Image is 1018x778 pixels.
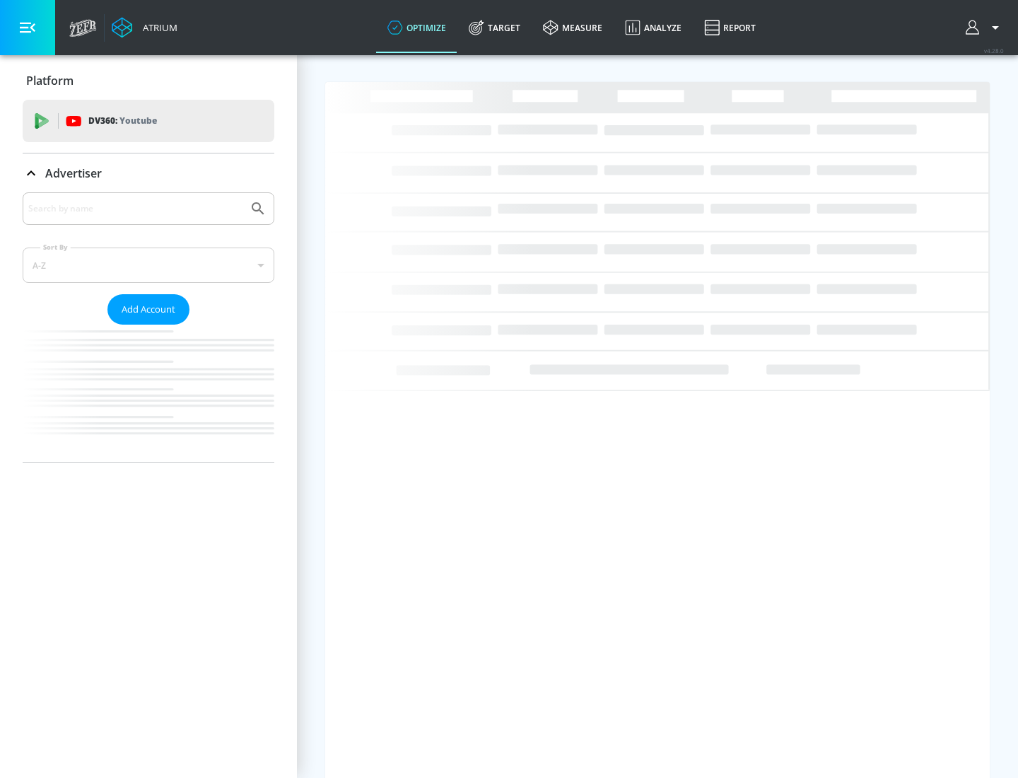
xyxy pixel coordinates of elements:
p: Advertiser [45,166,102,181]
input: Search by name [28,199,242,218]
p: Platform [26,73,74,88]
div: Advertiser [23,153,274,193]
span: v 4.28.0 [984,47,1004,54]
nav: list of Advertiser [23,325,274,462]
p: Youtube [119,113,157,128]
span: Add Account [122,301,175,318]
a: measure [532,2,614,53]
button: Add Account [107,294,189,325]
p: DV360: [88,113,157,129]
label: Sort By [40,243,71,252]
div: Atrium [137,21,177,34]
a: optimize [376,2,457,53]
div: Platform [23,61,274,100]
div: DV360: Youtube [23,100,274,142]
a: Report [693,2,767,53]
div: A-Z [23,248,274,283]
a: Analyze [614,2,693,53]
a: Atrium [112,17,177,38]
a: Target [457,2,532,53]
div: Advertiser [23,192,274,462]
